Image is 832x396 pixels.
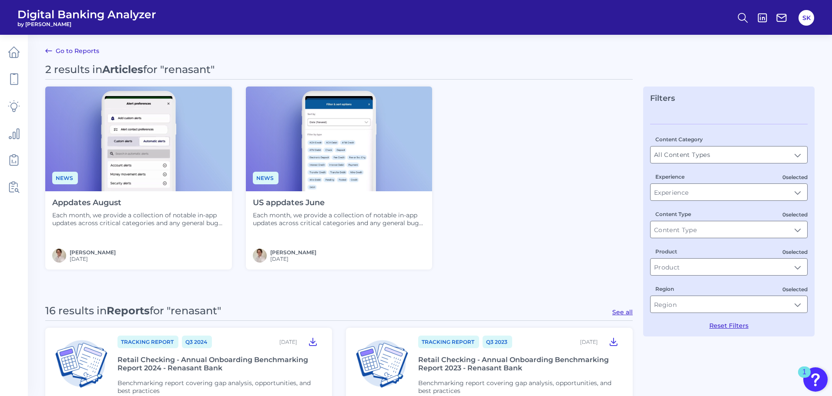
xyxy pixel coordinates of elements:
img: Checking / Current Account [52,335,111,393]
button: Reset Filters [709,322,748,329]
a: Go to Reports [45,46,99,56]
div: [DATE] [580,339,598,345]
img: MIchael McCaw [253,249,267,263]
img: Appdates - Phone.png [45,87,232,191]
label: Content Type [655,211,691,217]
a: News [253,173,278,182]
label: Content Category [655,136,703,143]
a: Tracking Report [418,336,479,348]
span: for "renasant" [143,63,215,76]
a: Tracking Report [117,336,178,348]
label: Experience [655,173,684,180]
label: Region [655,286,674,292]
p: Each month, we provide a collection of notable in-app updates across critical categories and any ... [253,211,426,227]
button: SK [798,10,814,26]
button: Retail Checking - Annual Onboarding Benchmarking Report 2024 - Renasant Bank [304,335,322,349]
input: Experience [651,184,807,200]
img: Appdates - Phone (8).png [246,87,433,191]
span: Benchmarking report covering gap analysis, opportunities, and best practices [117,379,311,395]
span: Filters [650,93,675,103]
input: Product [651,259,807,275]
span: Reports [107,304,150,317]
span: Digital Banking Analyzer [17,8,156,21]
img: Checking / Current Account [353,335,411,393]
span: for "renasant" [150,304,221,317]
a: [PERSON_NAME] [270,249,316,256]
div: [DATE] [279,339,297,345]
span: [DATE] [70,256,116,262]
a: Q3 2024 [182,336,212,348]
div: Retail Checking - Annual Onboarding Benchmarking Report 2024 - Renasant Bank [117,356,322,372]
button: Open Resource Center, 1 new notification [803,367,828,392]
span: News [52,172,78,184]
span: News [253,172,278,184]
div: 1 [802,372,806,383]
h4: US appdates June [253,198,426,208]
span: by [PERSON_NAME] [17,21,156,27]
div: 2 results in [45,63,215,76]
span: [DATE] [270,256,316,262]
div: 16 results in [45,304,221,317]
button: See all [612,308,633,316]
p: Each month, we provide a collection of notable in-app updates across critical categories and any ... [52,211,225,227]
a: News [52,173,78,182]
input: Region [651,296,807,313]
button: Retail Checking - Annual Onboarding Benchmarking Report 2023 - Renasant Bank [605,335,622,349]
div: Retail Checking - Annual Onboarding Benchmarking Report 2023 - Renasant Bank [418,356,622,372]
span: Benchmarking report covering gap analysis, opportunities, and best practices [418,379,611,395]
label: Product [655,248,677,255]
input: Content Type [651,221,807,238]
a: Q3 2023 [483,336,512,348]
h4: Appdates August [52,198,225,208]
img: MIchael McCaw [52,249,66,263]
a: [PERSON_NAME] [70,249,116,256]
span: Articles [102,63,143,76]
